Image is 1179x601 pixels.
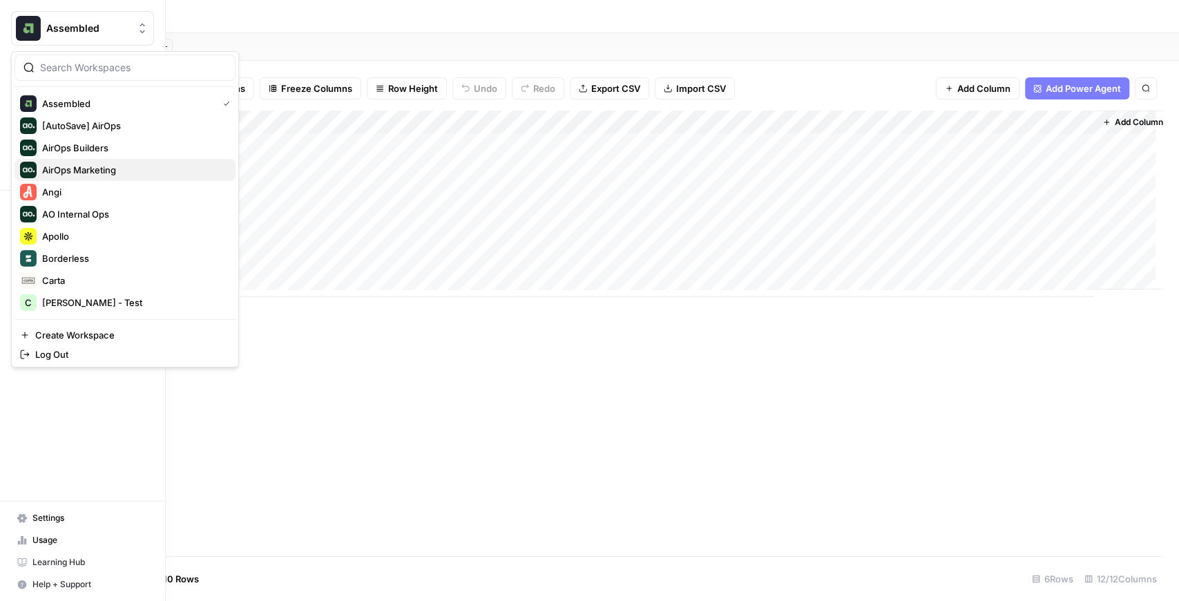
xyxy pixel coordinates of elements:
[42,207,224,221] span: AO Internal Ops
[35,328,224,342] span: Create Workspace
[260,77,361,99] button: Freeze Columns
[388,82,438,95] span: Row Height
[35,347,224,361] span: Log Out
[533,82,555,95] span: Redo
[40,61,227,75] input: Search Workspaces
[15,325,236,345] a: Create Workspace
[32,512,148,524] span: Settings
[42,163,224,177] span: AirOps Marketing
[25,296,32,309] span: C
[11,551,154,573] a: Learning Hub
[1026,568,1079,590] div: 6 Rows
[1097,113,1169,131] button: Add Column
[42,119,224,133] span: [AutoSave] AirOps
[474,82,497,95] span: Undo
[1046,82,1121,95] span: Add Power Agent
[281,82,352,95] span: Freeze Columns
[32,534,148,546] span: Usage
[15,345,236,364] a: Log Out
[46,21,130,35] span: Assembled
[11,573,154,595] button: Help + Support
[676,82,726,95] span: Import CSV
[20,206,37,222] img: AO Internal Ops Logo
[11,529,154,551] a: Usage
[20,184,37,200] img: Angi Logo
[42,296,224,309] span: [PERSON_NAME] - Test
[42,97,212,111] span: Assembled
[42,274,224,287] span: Carta
[936,77,1019,99] button: Add Column
[32,556,148,569] span: Learning Hub
[591,82,640,95] span: Export CSV
[42,141,224,155] span: AirOps Builders
[20,250,37,267] img: Borderless Logo
[32,578,148,591] span: Help + Support
[11,11,154,46] button: Workspace: Assembled
[570,77,649,99] button: Export CSV
[144,572,199,586] span: Add 10 Rows
[452,77,506,99] button: Undo
[512,77,564,99] button: Redo
[42,251,224,265] span: Borderless
[367,77,447,99] button: Row Height
[20,272,37,289] img: Carta Logo
[20,162,37,178] img: AirOps Marketing Logo
[957,82,1010,95] span: Add Column
[42,229,224,243] span: Apollo
[1115,116,1163,128] span: Add Column
[655,77,735,99] button: Import CSV
[20,228,37,245] img: Apollo Logo
[11,507,154,529] a: Settings
[1025,77,1129,99] button: Add Power Agent
[20,117,37,134] img: [AutoSave] AirOps Logo
[20,95,37,112] img: Assembled Logo
[20,140,37,156] img: AirOps Builders Logo
[1079,568,1162,590] div: 12/12 Columns
[11,51,239,368] div: Workspace: Assembled
[42,185,224,199] span: Angi
[16,16,41,41] img: Assembled Logo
